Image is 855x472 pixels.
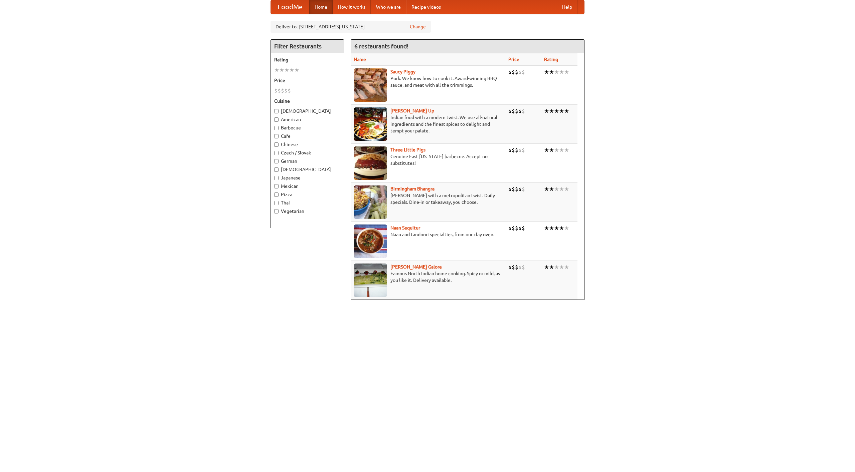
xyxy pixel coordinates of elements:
[274,141,340,148] label: Chinese
[274,108,340,114] label: [DEMOGRAPHIC_DATA]
[549,185,554,193] li: ★
[544,68,549,76] li: ★
[274,158,340,164] label: German
[274,98,340,104] h5: Cuisine
[354,192,503,205] p: [PERSON_NAME] with a metropolitan twist. Daily specials. Dine-in or takeaway, you choose.
[554,107,559,115] li: ★
[309,0,333,14] a: Home
[274,87,278,94] li: $
[274,56,340,63] h5: Rating
[522,146,525,154] li: $
[281,87,284,94] li: $
[390,225,420,230] a: Naan Sequitur
[274,167,279,172] input: [DEMOGRAPHIC_DATA]
[554,185,559,193] li: ★
[559,264,564,271] li: ★
[274,176,279,180] input: Japanese
[274,116,340,123] label: American
[554,68,559,76] li: ★
[559,68,564,76] li: ★
[522,68,525,76] li: $
[274,142,279,147] input: Chinese
[557,0,577,14] a: Help
[354,224,387,258] img: naansequitur.jpg
[512,146,515,154] li: $
[544,224,549,232] li: ★
[271,21,431,33] div: Deliver to: [STREET_ADDRESS][US_STATE]
[522,264,525,271] li: $
[508,146,512,154] li: $
[390,147,425,152] a: Three Little Pigs
[518,68,522,76] li: $
[512,185,515,193] li: $
[512,68,515,76] li: $
[274,124,340,131] label: Barbecue
[515,107,518,115] li: $
[554,264,559,271] li: ★
[390,69,415,74] a: Saucy Piggy
[274,192,279,197] input: Pizza
[518,185,522,193] li: $
[549,264,554,271] li: ★
[274,134,279,138] input: Cafe
[271,40,344,53] h4: Filter Restaurants
[354,43,408,49] ng-pluralize: 6 restaurants found!
[564,146,569,154] li: ★
[354,75,503,88] p: Pork. We know how to cook it. Award-winning BBQ sauce, and meat with all the trimmings.
[544,185,549,193] li: ★
[508,185,512,193] li: $
[522,224,525,232] li: $
[410,23,426,30] a: Change
[274,208,340,214] label: Vegetarian
[406,0,446,14] a: Recipe videos
[354,107,387,141] img: curryup.jpg
[289,66,294,74] li: ★
[522,185,525,193] li: $
[522,107,525,115] li: $
[518,224,522,232] li: $
[390,264,442,270] a: [PERSON_NAME] Galore
[274,191,340,198] label: Pizza
[278,87,281,94] li: $
[274,183,340,189] label: Mexican
[354,146,387,180] img: littlepigs.jpg
[274,149,340,156] label: Czech / Slovak
[274,126,279,130] input: Barbecue
[390,186,435,191] a: Birmingham Bhangra
[274,159,279,163] input: German
[354,264,387,297] img: currygalore.jpg
[515,146,518,154] li: $
[544,107,549,115] li: ★
[274,117,279,122] input: American
[271,0,309,14] a: FoodMe
[274,174,340,181] label: Japanese
[371,0,406,14] a: Who we are
[274,201,279,205] input: Thai
[518,146,522,154] li: $
[274,66,279,74] li: ★
[554,146,559,154] li: ★
[549,146,554,154] li: ★
[515,185,518,193] li: $
[559,224,564,232] li: ★
[274,184,279,188] input: Mexican
[554,224,559,232] li: ★
[549,107,554,115] li: ★
[288,87,291,94] li: $
[284,87,288,94] li: $
[512,107,515,115] li: $
[354,68,387,102] img: saucy.jpg
[294,66,299,74] li: ★
[564,264,569,271] li: ★
[354,57,366,62] a: Name
[564,107,569,115] li: ★
[354,114,503,134] p: Indian food with a modern twist. We use all-natural ingredients and the finest spices to delight ...
[390,108,434,113] a: [PERSON_NAME] Up
[515,224,518,232] li: $
[559,107,564,115] li: ★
